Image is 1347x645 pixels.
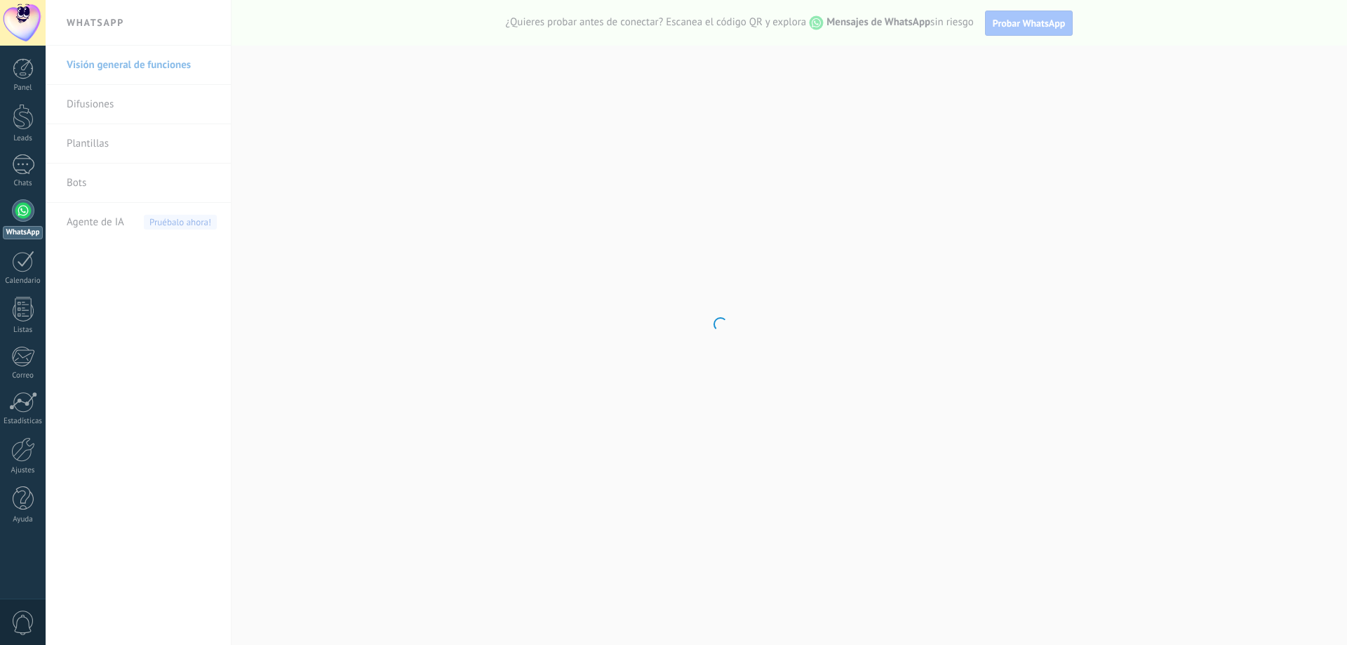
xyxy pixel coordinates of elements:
div: Correo [3,371,43,380]
div: Listas [3,326,43,335]
div: Ajustes [3,466,43,475]
div: Chats [3,179,43,188]
div: WhatsApp [3,226,43,239]
div: Leads [3,134,43,143]
div: Ayuda [3,515,43,524]
div: Estadísticas [3,417,43,426]
div: Calendario [3,277,43,286]
div: Panel [3,84,43,93]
